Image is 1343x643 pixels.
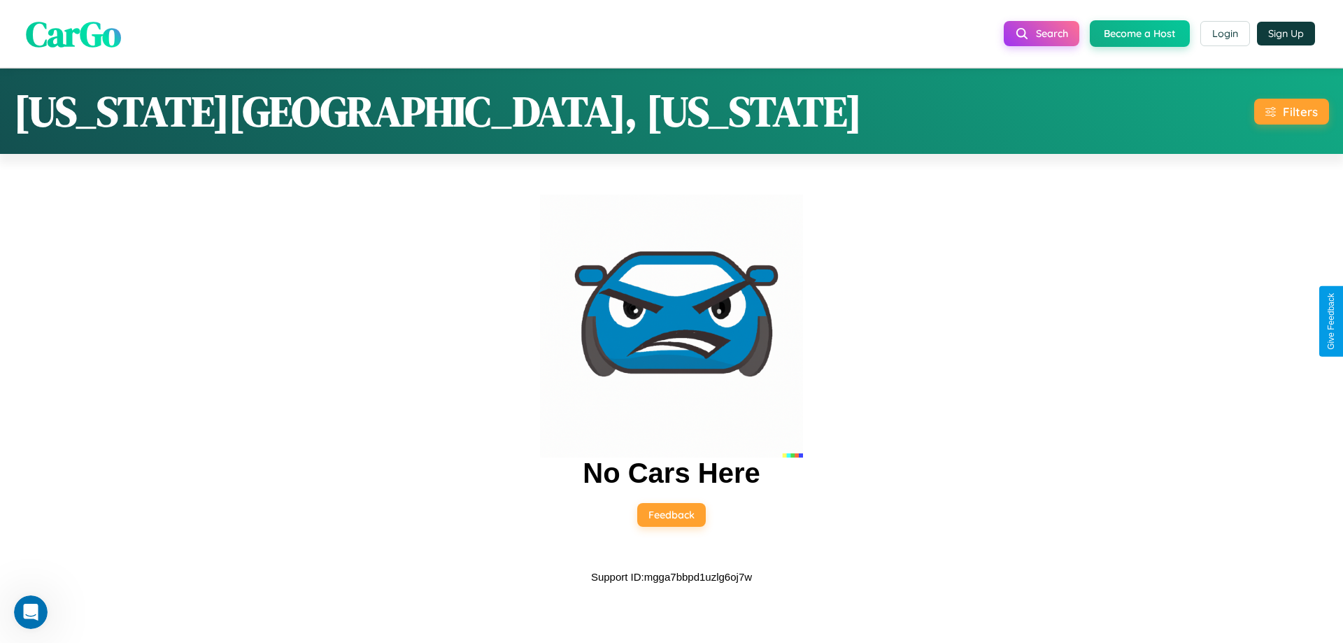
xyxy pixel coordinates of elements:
[1200,21,1250,46] button: Login
[14,595,48,629] iframe: Intercom live chat
[1283,104,1318,119] div: Filters
[1004,21,1079,46] button: Search
[14,83,862,140] h1: [US_STATE][GEOGRAPHIC_DATA], [US_STATE]
[637,503,706,527] button: Feedback
[1090,20,1190,47] button: Become a Host
[1254,99,1329,125] button: Filters
[1326,293,1336,350] div: Give Feedback
[591,567,752,586] p: Support ID: mgga7bbpd1uzlg6oj7w
[583,458,760,489] h2: No Cars Here
[1257,22,1315,45] button: Sign Up
[26,9,121,57] span: CarGo
[540,195,803,458] img: car
[1036,27,1068,40] span: Search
